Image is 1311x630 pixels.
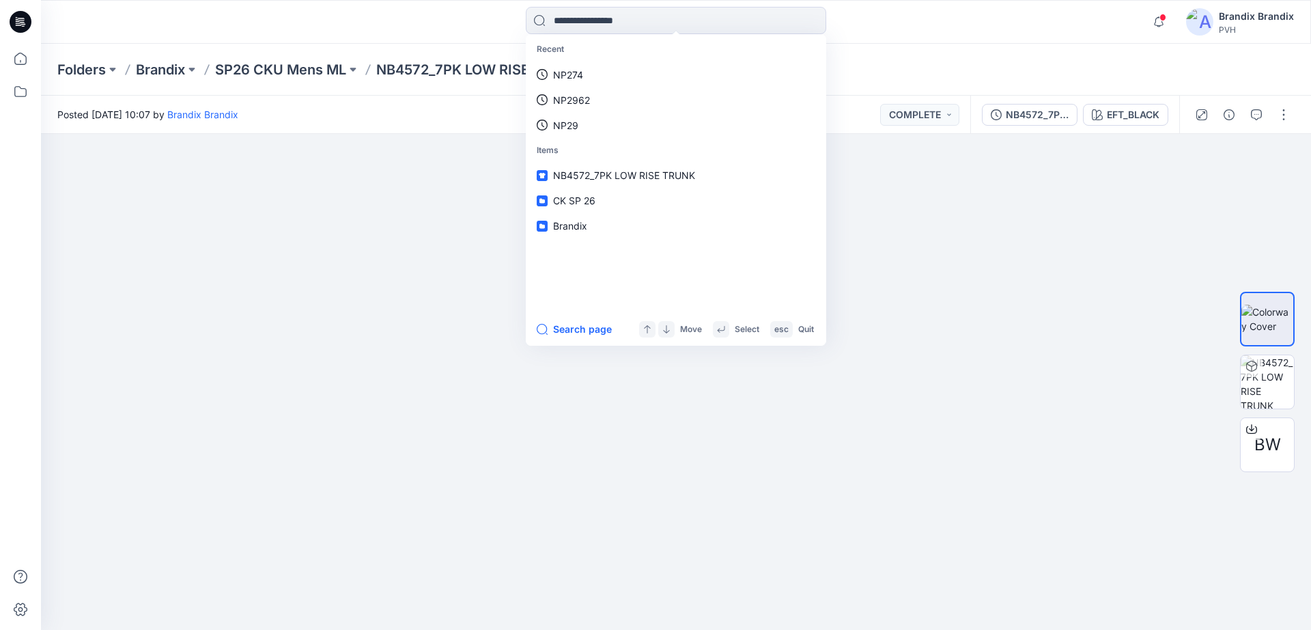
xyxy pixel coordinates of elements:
span: NB4572_7PK LOW RISE TRUNK [553,169,695,181]
span: Brandix [553,220,587,232]
p: NP2962 [553,93,590,107]
span: CK SP 26 [553,195,595,206]
a: Brandix [136,60,185,79]
div: Brandix Brandix [1219,8,1294,25]
p: Items [528,138,823,163]
a: SP26 CKU Mens ML [215,60,346,79]
span: BW [1254,433,1281,457]
a: Brandix [528,213,823,238]
p: NP29 [553,118,578,133]
p: NB4572_7PK LOW RISE TRUNK [376,60,580,79]
a: CK SP 26 [528,188,823,213]
a: Brandix Brandix [167,109,238,120]
a: NP2962 [528,87,823,113]
a: NB4572_7PK LOW RISE TRUNK [528,163,823,188]
p: Select [735,323,759,337]
button: Details [1218,104,1240,126]
button: EFT_BLACK [1083,104,1168,126]
img: NB4572_7PK LOW RISE TRUNK EFT_BLACK [1241,355,1294,409]
a: Folders [57,60,106,79]
a: NP29 [528,113,823,138]
button: NB4572_7PK LOW RISE TRUNK [982,104,1077,126]
p: NP274 [553,68,583,82]
img: Colorway Cover [1241,305,1293,333]
span: Posted [DATE] 10:07 by [57,107,238,122]
div: EFT_BLACK [1107,107,1159,122]
div: NB4572_7PK LOW RISE TRUNK [1006,107,1069,122]
p: Move [680,323,702,337]
a: NP274 [528,62,823,87]
img: avatar [1186,8,1213,36]
button: Search page [537,321,612,338]
p: Quit [798,323,814,337]
div: PVH [1219,25,1294,35]
p: esc [774,323,789,337]
p: Recent [528,37,823,62]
